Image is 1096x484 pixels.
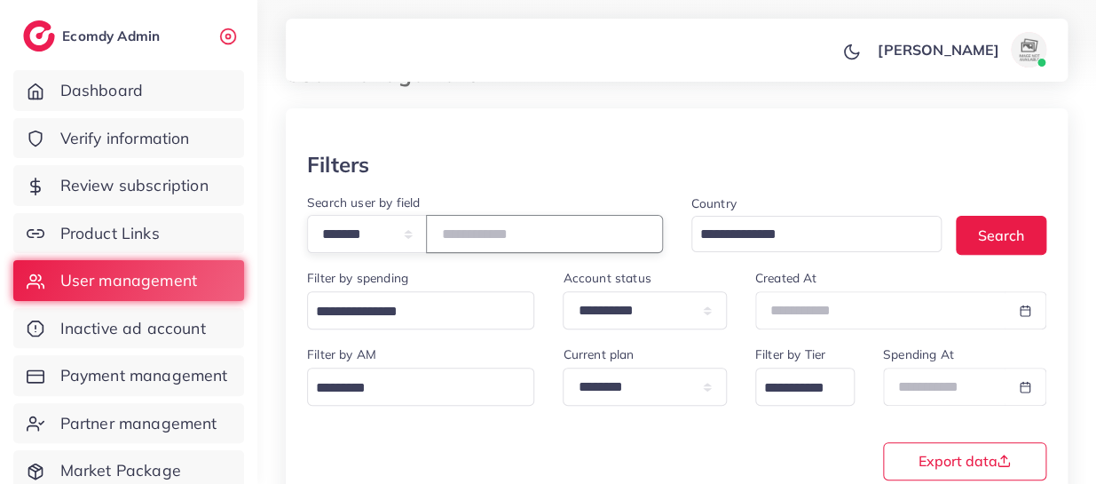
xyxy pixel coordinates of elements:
[956,216,1046,254] button: Search
[694,221,919,249] input: Search for option
[755,345,825,363] label: Filter by Tier
[60,222,160,245] span: Product Links
[310,375,511,402] input: Search for option
[918,454,1011,468] span: Export data
[13,308,244,349] a: Inactive ad account
[13,70,244,111] a: Dashboard
[60,317,206,340] span: Inactive ad account
[13,118,244,159] a: Verify information
[23,20,164,52] a: logoEcomdy Admin
[13,213,244,254] a: Product Links
[60,412,217,435] span: Partner management
[13,355,244,396] a: Payment management
[307,152,369,178] h3: Filters
[60,459,181,482] span: Market Package
[755,368,855,406] div: Search for option
[62,28,164,44] h2: Ecomdy Admin
[60,269,197,292] span: User management
[307,269,408,287] label: Filter by spending
[60,79,143,102] span: Dashboard
[563,345,634,363] label: Current plan
[1011,32,1046,67] img: avatar
[13,260,244,301] a: User management
[307,291,534,329] div: Search for option
[60,174,209,197] span: Review subscription
[307,345,376,363] label: Filter by AM
[868,32,1053,67] a: [PERSON_NAME]avatar
[23,20,55,52] img: logo
[60,127,190,150] span: Verify information
[310,298,511,326] input: Search for option
[13,403,244,444] a: Partner management
[883,442,1046,480] button: Export data
[883,345,954,363] label: Spending At
[13,165,244,206] a: Review subscription
[307,194,420,211] label: Search user by field
[755,269,817,287] label: Created At
[758,375,832,402] input: Search for option
[60,364,228,387] span: Payment management
[563,269,651,287] label: Account status
[691,216,942,252] div: Search for option
[307,368,534,406] div: Search for option
[878,39,999,60] p: [PERSON_NAME]
[691,194,737,212] label: Country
